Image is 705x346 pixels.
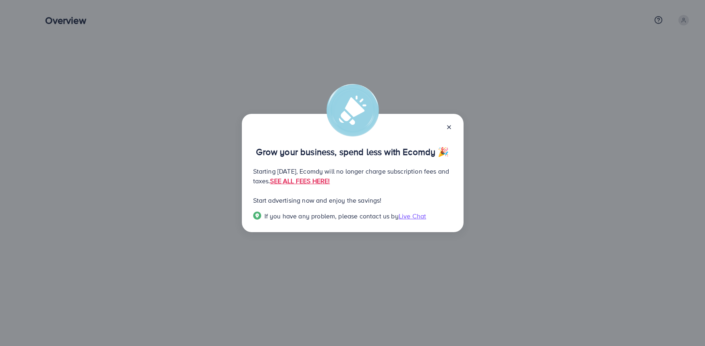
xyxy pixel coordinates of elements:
[253,212,261,220] img: Popup guide
[270,176,330,185] a: SEE ALL FEES HERE!
[253,195,452,205] p: Start advertising now and enjoy the savings!
[253,147,452,157] p: Grow your business, spend less with Ecomdy 🎉
[253,166,452,186] p: Starting [DATE], Ecomdy will no longer charge subscription fees and taxes.
[264,212,399,220] span: If you have any problem, please contact us by
[327,84,379,136] img: alert
[399,212,426,220] span: Live Chat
